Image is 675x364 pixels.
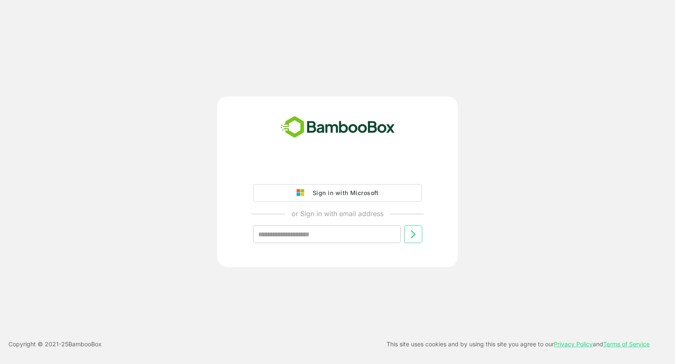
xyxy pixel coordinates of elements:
[554,340,593,348] a: Privacy Policy
[603,340,650,348] a: Terms of Service
[249,161,426,179] iframe: Sign in with Google Button
[297,189,308,197] img: google
[308,187,378,198] div: Sign in with Microsoft
[386,339,650,349] p: This site uses cookies and by using this site you agree to our and
[292,209,383,219] p: or Sign in with email address
[8,339,102,349] p: Copyright © 2021- 25 BambooBox
[276,113,400,141] img: bamboobox
[253,184,422,202] button: Sign in with Microsoft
